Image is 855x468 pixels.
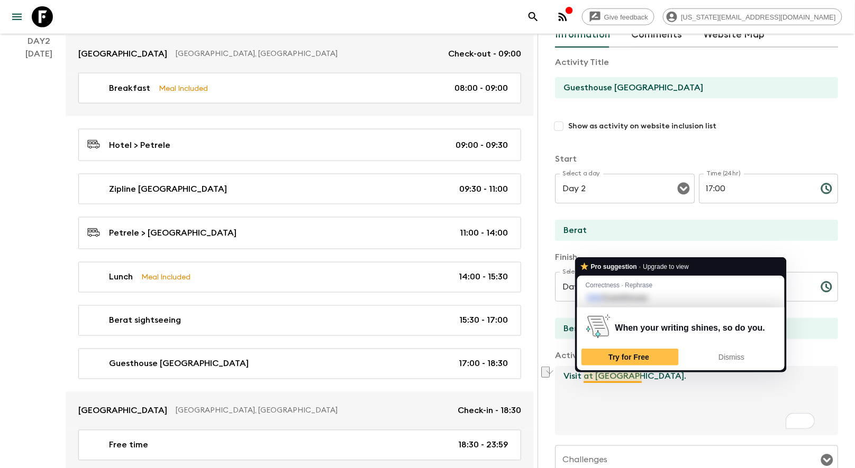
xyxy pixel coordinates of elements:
p: Check-in - 18:30 [458,405,521,417]
p: 11:00 - 14:00 [460,227,508,240]
button: Comments [631,22,682,48]
a: BreakfastMeal Included08:00 - 09:00 [78,73,521,104]
button: menu [6,6,28,27]
div: [US_STATE][EMAIL_ADDRESS][DOMAIN_NAME] [663,8,842,25]
p: Activity description [555,349,838,362]
a: LunchMeal Included14:00 - 15:30 [78,262,521,293]
a: Guesthouse [GEOGRAPHIC_DATA]17:00 - 18:30 [78,349,521,379]
p: Berat sightseeing [109,314,181,327]
label: Time (24hr) [706,169,741,178]
p: [GEOGRAPHIC_DATA], [GEOGRAPHIC_DATA] [176,49,440,59]
p: Activity Title [555,56,838,69]
p: Day 2 [13,35,66,48]
textarea: To enrich screen reader interactions, please activate Accessibility in Grammarly extension settings [555,366,830,435]
p: 08:00 - 09:00 [454,82,508,95]
a: Berat sightseeing15:30 - 17:00 [78,305,521,336]
input: End Location (leave blank if same as Start) [555,318,830,339]
a: [GEOGRAPHIC_DATA][GEOGRAPHIC_DATA], [GEOGRAPHIC_DATA]Check-out - 09:00 [66,35,534,73]
p: Breakfast [109,82,150,95]
a: Free time18:30 - 23:59 [78,430,521,461]
p: 17:00 - 18:30 [459,358,508,370]
button: Information [555,22,610,48]
p: 15:30 - 17:00 [459,314,508,327]
p: Hotel > Petrele [109,139,170,152]
p: [GEOGRAPHIC_DATA], [GEOGRAPHIC_DATA] [176,406,449,416]
label: Select day [562,267,595,276]
span: Give feedback [598,13,654,21]
button: Choose time, selected time is 5:00 PM [816,178,837,199]
button: search adventures [523,6,544,27]
p: [GEOGRAPHIC_DATA] [78,48,167,60]
p: 09:00 - 09:30 [456,139,508,152]
p: Start [555,153,838,165]
button: Website Map [703,22,765,48]
button: Open [820,453,834,467]
input: E.g Hozuagawa boat tour [555,77,830,98]
p: Zipline [GEOGRAPHIC_DATA] [109,183,227,195]
p: Meal Included [159,82,208,94]
a: Zipline [GEOGRAPHIC_DATA]09:30 - 11:00 [78,174,521,204]
span: Show as activity on website inclusion list [568,121,716,132]
a: Give feedback [582,8,654,25]
p: [GEOGRAPHIC_DATA] [78,405,167,417]
button: Open [676,181,691,196]
span: [US_STATE][EMAIL_ADDRESS][DOMAIN_NAME] [675,13,842,21]
input: Start Location [555,220,830,241]
p: Meal Included [141,272,190,283]
a: [GEOGRAPHIC_DATA][GEOGRAPHIC_DATA], [GEOGRAPHIC_DATA]Check-in - 18:30 [66,392,534,430]
p: Guesthouse [GEOGRAPHIC_DATA] [109,358,249,370]
input: hh:mm [699,174,812,203]
p: Finish [555,251,838,264]
p: 14:00 - 15:30 [459,271,508,284]
p: Free time [109,439,148,452]
label: Select a day [562,169,600,178]
p: Petrele > [GEOGRAPHIC_DATA] [109,227,237,240]
p: 09:30 - 11:00 [459,183,508,195]
p: Lunch [109,271,133,284]
a: Petrele > [GEOGRAPHIC_DATA]11:00 - 14:00 [78,217,521,249]
a: Hotel > Petrele09:00 - 09:30 [78,129,521,161]
p: 18:30 - 23:59 [458,439,508,452]
p: Check-out - 09:00 [448,48,521,60]
button: Choose time, selected time is 6:30 PM [816,276,837,297]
